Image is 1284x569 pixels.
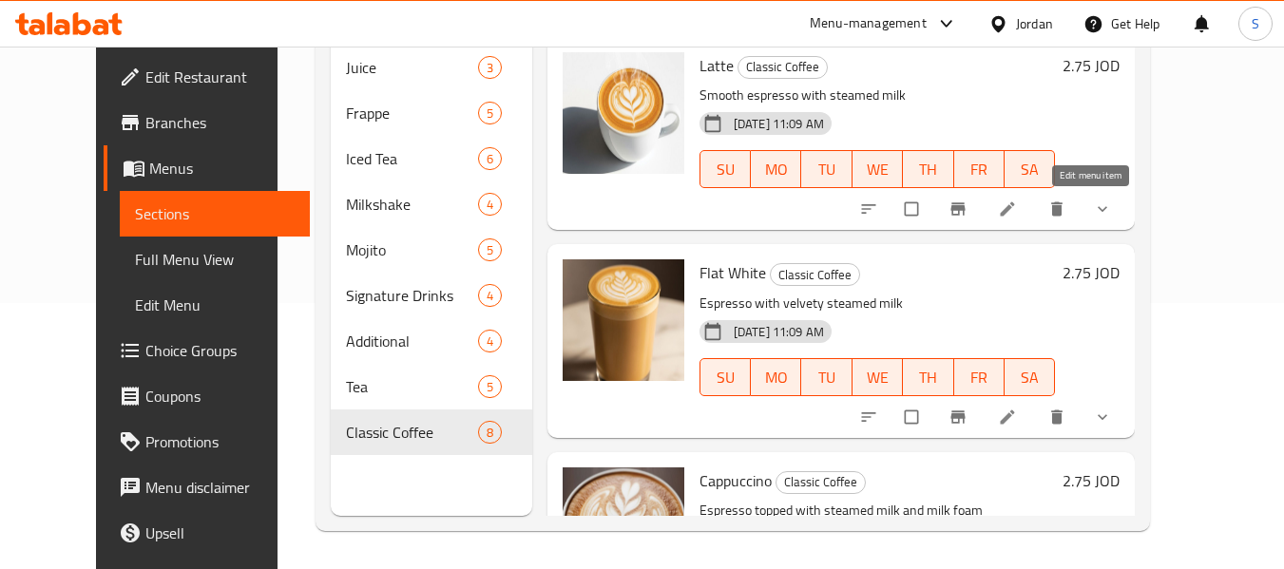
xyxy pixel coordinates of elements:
[478,284,502,307] div: items
[853,150,903,188] button: WE
[331,409,532,455] div: Classic Coffee8
[346,193,477,216] span: Milkshake
[699,292,1056,315] p: Espresso with velvety steamed milk
[937,188,983,230] button: Branch-specific-item
[1063,259,1120,286] h6: 2.75 JOD
[135,294,296,316] span: Edit Menu
[346,284,477,307] div: Signature Drinks
[563,259,684,381] img: Flat White
[758,364,794,391] span: MO
[998,408,1021,427] a: Edit menu item
[563,52,684,174] img: Latte
[776,471,866,494] div: Classic Coffee
[751,150,801,188] button: MO
[810,12,927,35] div: Menu-management
[479,424,501,442] span: 8
[479,241,501,259] span: 5
[699,51,734,80] span: Latte
[1093,199,1112,218] svg: Show Choices
[903,358,953,396] button: TH
[104,328,311,373] a: Choice Groups
[145,430,296,453] span: Promotions
[120,282,311,328] a: Edit Menu
[699,84,1056,107] p: Smooth espresso with steamed milk
[478,375,502,398] div: items
[145,522,296,544] span: Upsell
[331,136,532,181] div: Iced Tea6
[346,147,477,170] span: Iced Tea
[726,323,832,341] span: [DATE] 11:09 AM
[1005,358,1055,396] button: SA
[104,100,311,145] a: Branches
[738,56,827,78] span: Classic Coffee
[331,181,532,227] div: Milkshake4
[699,358,751,396] button: SU
[331,227,532,273] div: Mojito5
[135,202,296,225] span: Sections
[145,339,296,362] span: Choice Groups
[860,156,895,183] span: WE
[699,150,751,188] button: SU
[893,399,933,435] span: Select to update
[726,115,832,133] span: [DATE] 11:09 AM
[1016,13,1053,34] div: Jordan
[479,287,501,305] span: 4
[145,385,296,408] span: Coupons
[962,156,997,183] span: FR
[954,150,1005,188] button: FR
[860,364,895,391] span: WE
[699,499,1056,522] p: Espresso topped with steamed milk and milk foam
[962,364,997,391] span: FR
[346,421,477,444] span: Classic Coffee
[346,238,477,261] span: Mojito
[149,157,296,180] span: Menus
[699,466,772,495] span: Cappuccino
[1093,408,1112,427] svg: Show Choices
[104,419,311,465] a: Promotions
[331,37,532,463] nav: Menu sections
[937,396,983,438] button: Branch-specific-item
[1082,396,1127,438] button: show more
[1082,188,1127,230] button: show more
[738,56,828,79] div: Classic Coffee
[120,237,311,282] a: Full Menu View
[903,150,953,188] button: TH
[954,358,1005,396] button: FR
[1012,364,1047,391] span: SA
[751,358,801,396] button: MO
[1012,156,1047,183] span: SA
[346,375,477,398] span: Tea
[776,471,865,493] span: Classic Coffee
[478,421,502,444] div: items
[346,56,477,79] span: Juice
[479,59,501,77] span: 3
[1063,467,1120,494] h6: 2.75 JOD
[145,476,296,499] span: Menu disclaimer
[848,396,893,438] button: sort-choices
[479,378,501,396] span: 5
[145,66,296,88] span: Edit Restaurant
[771,264,859,286] span: Classic Coffee
[708,364,743,391] span: SU
[104,373,311,419] a: Coupons
[478,147,502,170] div: items
[479,332,501,351] span: 4
[479,150,501,168] span: 6
[478,238,502,261] div: items
[478,102,502,124] div: items
[104,145,311,191] a: Menus
[1063,52,1120,79] h6: 2.75 JOD
[801,358,852,396] button: TU
[848,188,893,230] button: sort-choices
[910,156,946,183] span: TH
[1036,188,1082,230] button: delete
[478,330,502,352] div: items
[331,90,532,136] div: Frappe5
[809,364,844,391] span: TU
